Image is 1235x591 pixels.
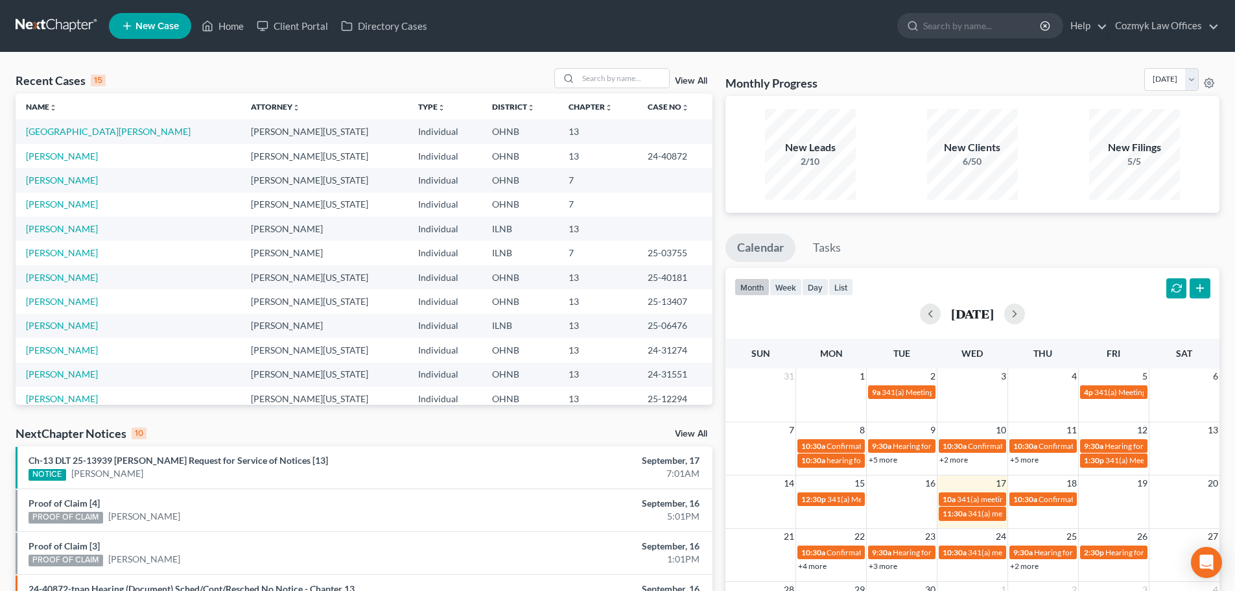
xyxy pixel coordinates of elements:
td: 7 [558,193,637,217]
td: ILNB [482,217,559,241]
td: Individual [408,193,482,217]
span: 22 [853,529,866,544]
span: 10:30a [801,441,825,451]
td: 13 [558,338,637,362]
span: 21 [782,529,795,544]
span: 12:30p [801,494,826,504]
span: 1 [858,368,866,384]
td: [PERSON_NAME][US_STATE] [241,144,408,168]
span: Mon [820,348,843,359]
td: OHNB [482,144,559,168]
span: 12 [1136,422,1149,438]
a: Ch-13 DLT 25-13939 [PERSON_NAME] Request for Service of Notices [13] [29,455,328,466]
td: Individual [408,241,482,265]
span: 5 [1141,368,1149,384]
button: list [829,278,853,296]
a: Case Nounfold_more [648,102,689,112]
span: 341(a) Meeting for [PERSON_NAME] [827,494,953,504]
span: 341(a) meeting for [PERSON_NAME] [957,494,1082,504]
span: Confirmation Hearing for [PERSON_NAME] [827,441,975,451]
i: unfold_more [292,104,300,112]
td: [PERSON_NAME][US_STATE] [241,363,408,387]
td: 24-31551 [637,363,712,387]
span: 6 [1212,368,1219,384]
span: 4 [1070,368,1078,384]
a: +4 more [798,561,827,571]
input: Search by name... [578,69,669,88]
div: NOTICE [29,469,66,481]
a: [PERSON_NAME] [26,272,98,283]
span: 341(a) Meeting for [PERSON_NAME] [1094,387,1220,397]
span: 13 [1206,422,1219,438]
a: Home [195,14,250,38]
a: [PERSON_NAME] [26,247,98,258]
td: 13 [558,363,637,387]
a: [PERSON_NAME] [26,344,98,356]
td: 13 [558,217,637,241]
a: +5 more [869,455,897,464]
div: 5:01PM [484,510,700,523]
span: 11 [1065,422,1078,438]
div: 5/5 [1089,155,1180,168]
td: 25-12294 [637,387,712,411]
span: 9:30a [872,441,891,451]
span: 8 [858,422,866,438]
a: +2 more [939,455,968,464]
td: [PERSON_NAME][US_STATE] [241,289,408,313]
span: Confirmation Hearing for [PERSON_NAME] [1039,494,1187,504]
td: Individual [408,217,482,241]
span: Confirmation Hearing for [PERSON_NAME] [1039,441,1187,451]
span: 2:30p [1084,548,1104,557]
a: [PERSON_NAME] [26,393,98,404]
a: Directory Cases [335,14,434,38]
div: New Clients [927,140,1018,155]
a: Nameunfold_more [26,102,57,112]
a: [PERSON_NAME] [108,553,180,566]
span: 9 [929,422,937,438]
a: Chapterunfold_more [569,102,613,112]
span: 27 [1206,529,1219,544]
a: [GEOGRAPHIC_DATA][PERSON_NAME] [26,126,191,137]
a: +3 more [869,561,897,571]
span: Fri [1107,348,1120,359]
button: day [802,278,829,296]
span: 9:30a [872,548,891,557]
span: 10 [994,422,1007,438]
div: New Filings [1089,140,1180,155]
span: Thu [1033,348,1052,359]
span: 2 [929,368,937,384]
span: Tue [893,348,910,359]
span: 11:30a [943,509,967,518]
span: 9:30a [1013,548,1033,557]
div: PROOF OF CLAIM [29,512,103,524]
td: [PERSON_NAME][US_STATE] [241,193,408,217]
span: Hearing for [PERSON_NAME] [1034,548,1135,557]
span: 10:30a [801,548,825,557]
td: Individual [408,168,482,192]
span: 9:30a [1084,441,1103,451]
td: Individual [408,314,482,338]
span: 18 [1065,476,1078,491]
span: Hearing for [PERSON_NAME] [1105,441,1206,451]
td: OHNB [482,363,559,387]
input: Search by name... [923,14,1042,38]
i: unfold_more [49,104,57,112]
td: OHNB [482,289,559,313]
a: View All [675,429,707,439]
td: 13 [558,314,637,338]
td: 13 [558,144,637,168]
div: New Leads [765,140,856,155]
div: September, 17 [484,454,700,467]
a: Attorneyunfold_more [251,102,300,112]
span: Hearing for [PERSON_NAME] [893,441,994,451]
span: Wed [961,348,983,359]
td: Individual [408,119,482,143]
a: [PERSON_NAME] [71,467,143,480]
div: NextChapter Notices [16,426,147,441]
span: 10:30a [1013,441,1037,451]
td: OHNB [482,193,559,217]
span: 26 [1136,529,1149,544]
span: 4p [1084,387,1093,397]
span: 341(a) Meeting of Creditors for [PERSON_NAME] [882,387,1050,397]
a: [PERSON_NAME] [26,296,98,307]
